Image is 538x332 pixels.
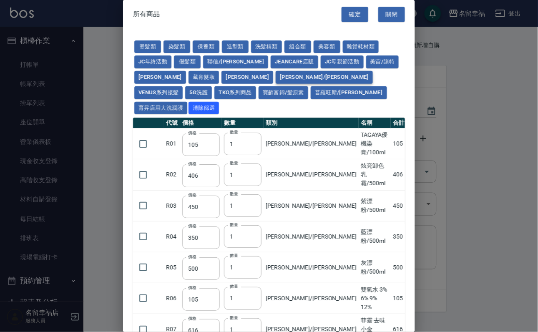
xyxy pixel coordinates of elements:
td: 炫亮卸色乳霜/500ml [359,159,391,190]
th: 類別 [264,118,359,128]
button: 美容類 [314,40,340,53]
button: Venus系列接髮 [134,86,183,99]
td: 406 [391,159,408,190]
button: 染髮類 [163,40,190,53]
label: 數量 [230,283,239,289]
button: JC母親節活動 [321,55,364,68]
label: 價格 [188,254,197,260]
label: 價格 [188,315,197,322]
button: 造型類 [222,40,249,53]
td: R03 [164,190,180,221]
th: 數量 [222,118,264,128]
td: [PERSON_NAME]/[PERSON_NAME] [264,283,359,314]
td: 105 [391,128,408,159]
label: 價格 [188,223,197,229]
button: JeanCare店販 [271,55,318,68]
td: [PERSON_NAME]/[PERSON_NAME] [264,221,359,252]
td: 藍漂粉/500ml [359,221,391,252]
td: 105 [391,283,408,314]
th: 名稱 [359,118,391,128]
button: [PERSON_NAME] [221,71,273,84]
td: [PERSON_NAME]/[PERSON_NAME] [264,190,359,221]
button: 關閉 [378,7,405,22]
td: 500 [391,252,408,283]
td: 灰漂粉/500ml [359,252,391,283]
span: 所有商品 [133,10,160,18]
th: 代號 [164,118,180,128]
button: 普羅旺斯/[PERSON_NAME] [311,86,387,99]
label: 數量 [230,160,239,166]
button: TKO系列商品 [214,86,256,99]
button: [PERSON_NAME]/[PERSON_NAME] [276,71,373,84]
td: [PERSON_NAME]/[PERSON_NAME] [264,128,359,159]
button: 寶齡富錦/髮原素 [259,86,308,99]
button: 保養類 [193,40,219,53]
button: 美宙/韻特 [366,55,399,68]
label: 數量 [230,129,239,135]
td: 350 [391,221,408,252]
td: 紫漂粉/500ml [359,190,391,221]
label: 價格 [188,192,197,198]
td: R06 [164,283,180,314]
button: 清除篩選 [189,102,219,115]
td: R02 [164,159,180,190]
label: 數量 [230,221,239,228]
button: 組合類 [284,40,311,53]
button: [PERSON_NAME] [134,71,186,84]
td: 450 [391,190,408,221]
button: 聯信/[PERSON_NAME] [203,55,268,68]
th: 合計 [391,118,408,128]
label: 數量 [230,314,239,321]
td: 雙氧水 3% 6% 9% 12% [359,283,391,314]
th: 價格 [180,118,222,128]
label: 數量 [230,252,239,259]
td: TAGAYA優機染膏/100ml [359,128,391,159]
button: 洗髮精類 [251,40,282,53]
td: R01 [164,128,180,159]
label: 價格 [188,130,197,136]
button: 燙髮類 [134,40,161,53]
td: [PERSON_NAME]/[PERSON_NAME] [264,252,359,283]
button: JC年終活動 [134,55,171,68]
label: 數量 [230,191,239,197]
td: R04 [164,221,180,252]
td: [PERSON_NAME]/[PERSON_NAME] [264,159,359,190]
label: 價格 [188,161,197,167]
button: 育昇店用大洗潤護 [134,102,187,115]
button: 雜貨耗材類 [343,40,379,53]
button: 假髮類 [174,55,201,68]
td: R05 [164,252,180,283]
button: 確定 [342,7,368,22]
button: 葳肯髮妝 [189,71,219,84]
label: 價格 [188,284,197,291]
button: 5G洗護 [185,86,212,99]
